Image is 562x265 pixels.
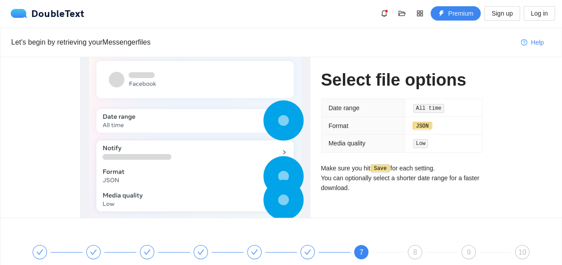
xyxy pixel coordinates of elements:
span: check [144,248,151,256]
span: check [36,248,43,256]
code: Save [371,164,389,173]
span: bell [377,10,391,17]
span: Sign up [491,8,512,18]
span: Format [329,122,348,129]
span: check [90,248,97,256]
span: 10 [518,248,526,256]
span: appstore [413,10,427,17]
span: Media quality [329,140,366,147]
a: logoDoubleText [11,9,85,18]
button: bell [377,6,391,21]
span: Date range [329,104,359,112]
h1: Select file options [321,70,482,91]
span: thunderbolt [438,10,444,17]
span: Help [531,37,544,47]
span: check [197,248,204,256]
code: JSON [413,122,431,131]
span: 8 [413,248,417,256]
button: Sign up [484,6,520,21]
button: appstore [413,6,427,21]
button: folder-open [395,6,409,21]
button: Log in [524,6,555,21]
span: 7 [359,248,363,256]
div: Let's begin by retrieving your Messenger files [11,37,514,48]
span: Premium [448,8,473,18]
span: Log in [531,8,548,18]
code: All time [413,104,444,113]
img: logo [11,9,31,18]
code: Low [413,139,428,148]
span: question-circle [521,39,527,46]
p: Make sure you hit for each setting. You can optionally select a shorter date range for a faster d... [321,163,482,193]
button: thunderboltPremium [431,6,481,21]
div: DoubleText [11,9,85,18]
span: check [304,248,311,256]
span: 9 [467,248,471,256]
span: check [251,248,258,256]
button: question-circleHelp [514,35,551,50]
span: folder-open [395,10,409,17]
